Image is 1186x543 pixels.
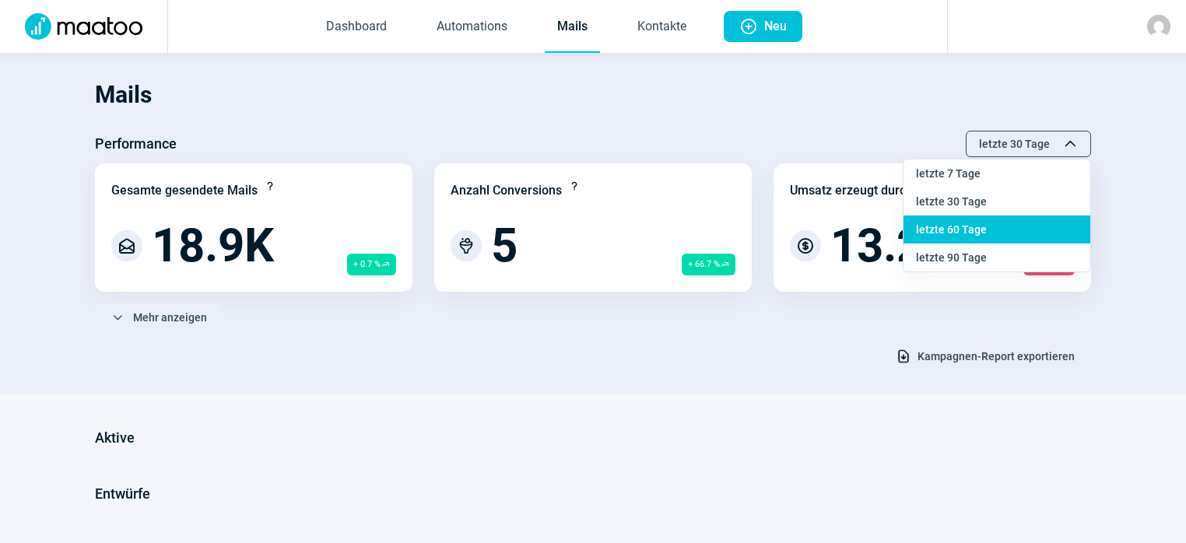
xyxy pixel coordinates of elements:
a: Kontakte [625,2,699,53]
h1: Mails [95,68,1091,121]
a: Dashboard [314,2,399,53]
button: Neu [724,11,802,42]
span: 18.9K [152,222,274,269]
span: Kampagnen-Report exportieren [918,344,1075,369]
span: letzte 90 Tage [916,251,987,264]
a: Automations [424,2,520,53]
button: Kampagnen-Report exportieren [879,343,1091,370]
img: avatar [1147,15,1170,38]
span: + 66.7 % [682,254,735,275]
span: letzte 30 Tage [979,131,1050,156]
span: Mehr anzeigen [133,305,207,330]
button: Mehr anzeigen [95,304,223,331]
span: 5 [491,222,518,269]
span: 13.2 [830,222,923,269]
h3: Performance [95,131,177,156]
span: letzte 60 Tage [916,223,987,236]
span: + 0.7 % [347,254,396,275]
a: Mails [545,2,600,53]
span: letzte 7 Tage [916,167,981,180]
span: Neu [764,11,787,42]
div: Gesamte gesendete Mails [111,181,258,200]
h3: Aktive [95,426,135,450]
h3: Entwürfe [95,482,150,506]
div: Umsatz erzeugt durch Mails [790,181,946,200]
span: letzte 30 Tage [916,195,987,208]
div: Anzahl Conversions [451,181,562,200]
img: Logo [16,13,152,40]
